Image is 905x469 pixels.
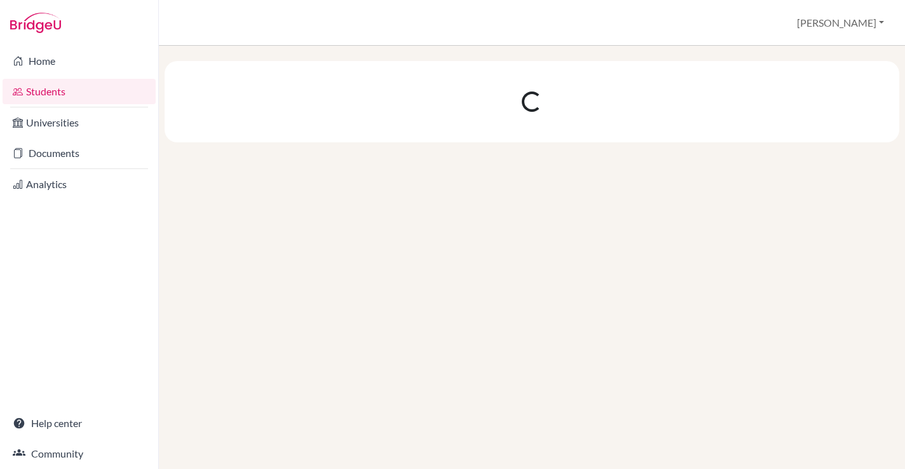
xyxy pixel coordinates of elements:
[791,11,890,35] button: [PERSON_NAME]
[3,441,156,466] a: Community
[3,48,156,74] a: Home
[3,79,156,104] a: Students
[3,172,156,197] a: Analytics
[10,13,61,33] img: Bridge-U
[3,110,156,135] a: Universities
[3,411,156,436] a: Help center
[3,140,156,166] a: Documents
